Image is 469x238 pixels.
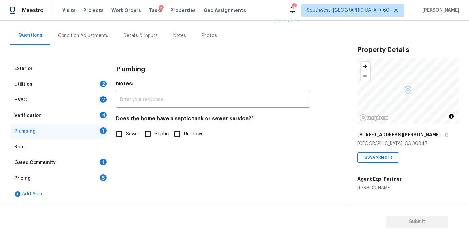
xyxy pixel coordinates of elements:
[116,81,310,90] h4: Notes:
[62,7,76,14] span: Visits
[357,185,402,191] div: [PERSON_NAME]
[100,96,107,103] div: 2
[14,81,32,88] div: Utilities
[357,152,399,163] div: SSVA Video
[22,7,44,14] span: Maestro
[100,159,107,165] div: 1
[100,112,107,118] div: 4
[357,141,459,147] div: [GEOGRAPHIC_DATA], GA 30047
[307,7,389,14] span: Southwest, [GEOGRAPHIC_DATA] + 60
[116,66,145,73] h3: Plumbing
[365,154,390,161] span: SSVA Video
[18,32,42,38] div: Questions
[14,128,36,135] div: Plumbing
[357,47,459,53] h3: Property Details
[170,7,196,14] span: Properties
[10,186,108,202] div: Add Area
[357,131,441,138] h5: [STREET_ADDRESS][PERSON_NAME]
[405,86,411,96] div: Map marker
[100,81,107,87] div: 2
[204,7,246,14] span: Geo Assignments
[58,32,108,39] div: Condition Adjustments
[359,114,388,122] a: Mapbox homepage
[449,113,453,120] span: Toggle attribution
[116,92,310,108] input: Enter your response
[14,112,42,119] div: Verification
[184,131,204,138] span: Unknown
[111,7,141,14] span: Work Orders
[292,4,296,10] div: 742
[443,132,449,138] button: Copy Address
[361,62,370,71] button: Zoom in
[388,155,392,160] img: Open In New Icon
[14,97,27,103] div: HVAC
[149,8,163,13] span: Tasks
[83,7,104,14] span: Projects
[202,32,217,39] div: Photos
[100,127,107,134] div: 1
[159,5,164,11] div: 5
[100,174,107,181] div: 5
[357,176,402,182] h5: Agent Exp. Partner
[14,175,31,182] div: Pricing
[116,115,310,125] h4: Does the home have a septic tank or sewer service?
[420,7,459,14] span: [PERSON_NAME]
[14,159,56,166] div: Gated Community
[14,66,33,72] div: Exterior
[14,144,25,150] div: Roof
[448,112,455,120] button: Toggle attribution
[124,32,158,39] div: Details & Inputs
[155,131,169,138] span: Septic
[126,131,139,138] span: Sewer
[357,58,459,124] canvas: Map
[361,71,370,81] button: Zoom out
[173,32,186,39] div: Notes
